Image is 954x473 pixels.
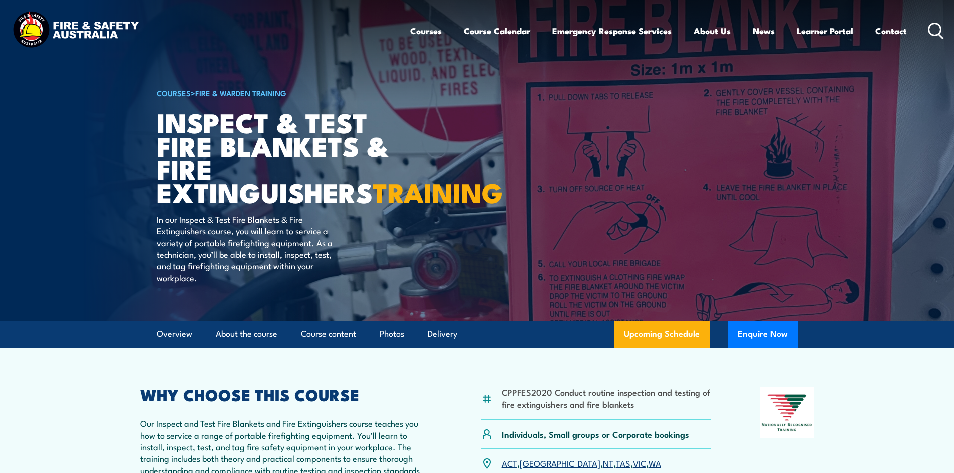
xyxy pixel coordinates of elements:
a: Course content [301,321,356,347]
a: Fire & Warden Training [195,87,286,98]
strong: TRAINING [373,171,503,212]
h6: > [157,87,404,99]
a: Learner Portal [797,18,853,44]
a: Contact [875,18,907,44]
a: VIC [633,457,646,469]
a: About the course [216,321,277,347]
h1: Inspect & Test Fire Blankets & Fire Extinguishers [157,110,404,204]
a: ACT [502,457,517,469]
li: CPPFES2020 Conduct routine inspection and testing of fire extinguishers and fire blankets [502,386,712,410]
a: About Us [694,18,731,44]
h2: WHY CHOOSE THIS COURSE [140,387,433,401]
a: TAS [616,457,630,469]
a: Photos [380,321,404,347]
a: WA [649,457,661,469]
p: , , , , , [502,457,661,469]
a: Courses [410,18,442,44]
a: [GEOGRAPHIC_DATA] [520,457,600,469]
a: Course Calendar [464,18,530,44]
a: COURSES [157,87,191,98]
p: Individuals, Small groups or Corporate bookings [502,428,689,440]
a: NT [603,457,613,469]
a: News [753,18,775,44]
a: Overview [157,321,192,347]
a: Delivery [428,321,457,347]
a: Emergency Response Services [552,18,672,44]
button: Enquire Now [728,321,798,348]
a: Upcoming Schedule [614,321,710,348]
img: Nationally Recognised Training logo. [760,387,814,438]
p: In our Inspect & Test Fire Blankets & Fire Extinguishers course, you will learn to service a vari... [157,213,340,283]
